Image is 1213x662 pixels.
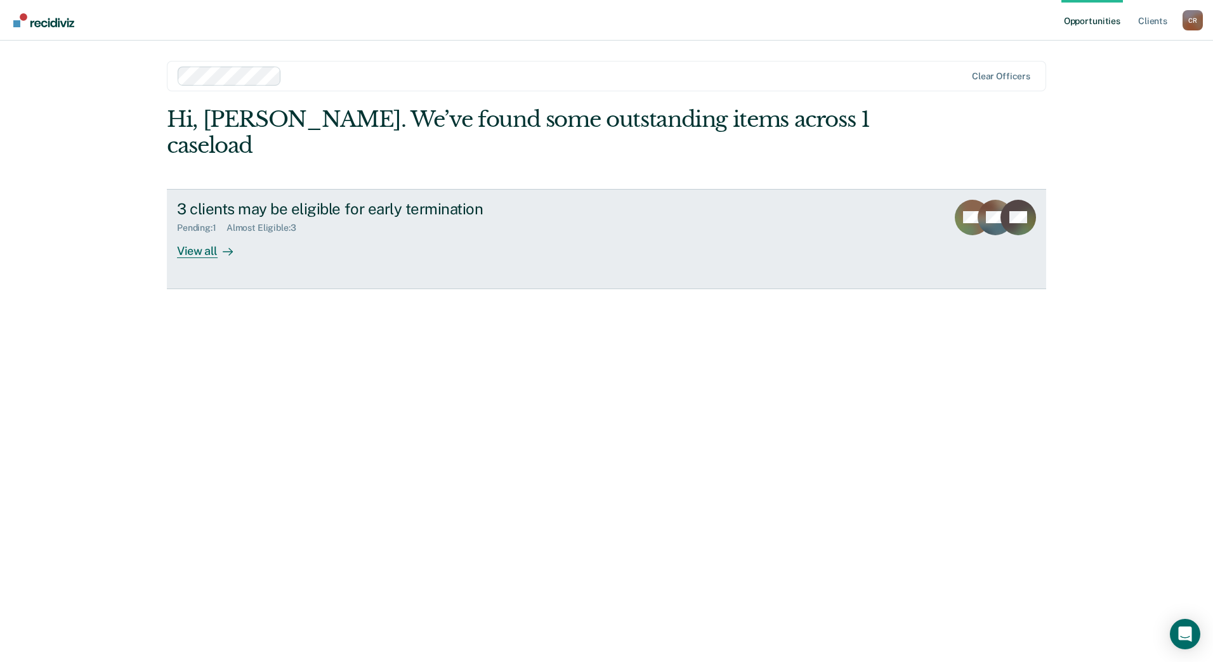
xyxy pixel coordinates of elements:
div: Open Intercom Messenger [1170,619,1200,649]
div: Hi, [PERSON_NAME]. We’ve found some outstanding items across 1 caseload [167,107,870,159]
div: Pending : 1 [177,223,226,233]
div: C R [1183,10,1203,30]
div: Almost Eligible : 3 [226,223,306,233]
a: 3 clients may be eligible for early terminationPending:1Almost Eligible:3View all [167,189,1046,289]
button: Profile dropdown button [1183,10,1203,30]
div: View all [177,233,248,258]
div: Clear officers [972,71,1030,82]
img: Recidiviz [13,13,74,27]
div: 3 clients may be eligible for early termination [177,200,622,218]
